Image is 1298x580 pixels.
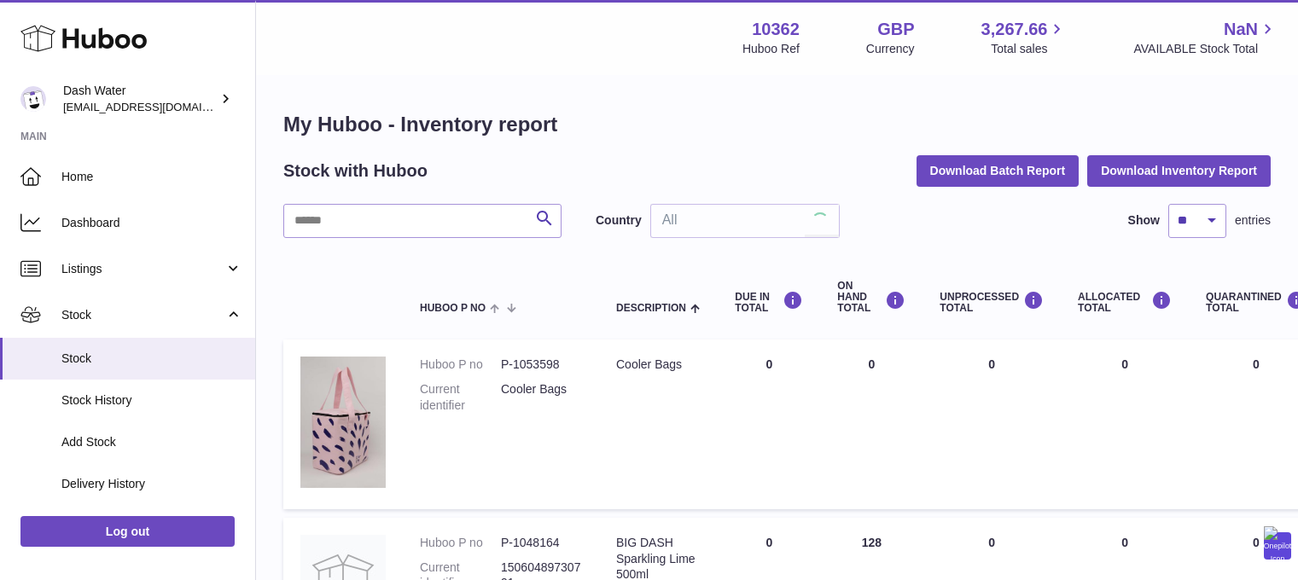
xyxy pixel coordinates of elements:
div: ON HAND Total [837,281,905,315]
span: NaN [1224,18,1258,41]
span: entries [1235,212,1271,229]
div: Cooler Bags [616,357,701,373]
span: Description [616,303,686,314]
div: DUE IN TOTAL [735,291,803,314]
dd: P-1048164 [501,535,582,551]
dt: Current identifier [420,381,501,414]
label: Show [1128,212,1160,229]
div: Dash Water [63,83,217,115]
a: NaN AVAILABLE Stock Total [1133,18,1278,57]
button: Download Batch Report [917,155,1080,186]
td: 0 [718,339,820,509]
a: Log out [20,516,235,547]
span: Total sales [991,41,1067,57]
div: Currency [866,41,915,57]
span: 0 [1253,536,1260,549]
div: ALLOCATED Total [1078,291,1172,314]
dt: Huboo P no [420,535,501,551]
div: Huboo Ref [742,41,800,57]
h2: Stock with Huboo [283,159,428,183]
span: Home [61,169,242,185]
a: 3,267.66 Total sales [981,18,1068,57]
span: AVAILABLE Stock Total [1133,41,1278,57]
span: Delivery History [61,476,242,492]
strong: 10362 [752,18,800,41]
span: Dashboard [61,215,242,231]
h1: My Huboo - Inventory report [283,111,1271,138]
span: 3,267.66 [981,18,1048,41]
dd: Cooler Bags [501,381,582,414]
img: bea@dash-water.com [20,86,46,112]
span: [EMAIL_ADDRESS][DOMAIN_NAME] [63,100,251,113]
strong: GBP [877,18,914,41]
td: 0 [923,339,1061,509]
span: Listings [61,261,224,277]
dt: Huboo P no [420,357,501,373]
td: 0 [1061,339,1189,509]
div: UNPROCESSED Total [940,291,1044,314]
span: 0 [1253,357,1260,371]
span: Stock History [61,392,242,409]
span: Huboo P no [420,303,486,314]
td: 0 [820,339,923,509]
img: product image [300,357,386,488]
span: Stock [61,351,242,367]
dd: P-1053598 [501,357,582,373]
label: Country [596,212,642,229]
span: Add Stock [61,434,242,450]
span: Stock [61,307,224,323]
button: Download Inventory Report [1087,155,1271,186]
